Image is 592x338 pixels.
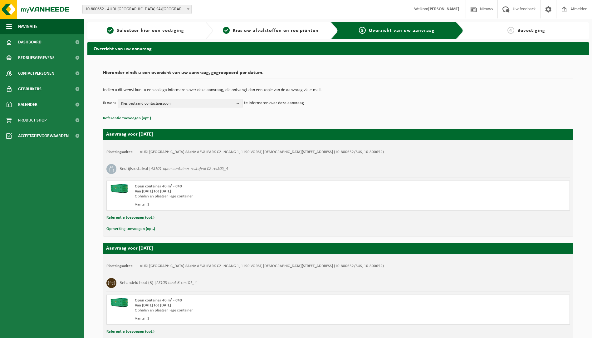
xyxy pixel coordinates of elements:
img: HK-XC-40-GN-00.png [110,298,129,307]
strong: Plaatsingsadres: [106,264,134,268]
span: 10-800652 - AUDI BRUSSELS SA/NV-AFVALPARK C2-INGANG 1 - VORST [83,5,191,14]
h2: Hieronder vindt u een overzicht van uw aanvraag, gegroepeerd per datum. [103,70,573,79]
button: Referentie toevoegen (opt.) [106,328,154,336]
strong: Aanvraag voor [DATE] [106,132,153,137]
div: Ophalen en plaatsen lege container [135,194,363,199]
span: 2 [223,27,230,34]
button: Kies bestaand contactpersoon [118,99,242,108]
span: Overzicht van uw aanvraag [369,28,435,33]
span: 1 [107,27,114,34]
strong: Aanvraag voor [DATE] [106,246,153,251]
h3: Bedrijfsrestafval | [120,164,228,174]
span: Product Shop [18,112,46,128]
span: Navigatie [18,19,37,34]
td: AUDI [GEOGRAPHIC_DATA] SA/NV-AFVALPARK C2-INGANG 1, 1190 VORST, [DEMOGRAPHIC_DATA][STREET_ADDRESS... [140,264,384,269]
span: Bedrijfsgegevens [18,50,55,66]
h3: Behandeld hout (B) | [120,278,197,288]
i: AS101-open container-restafval C2-rest05_4 [151,167,228,171]
div: Aantal: 1 [135,202,363,207]
span: Open container 40 m³ - C40 [135,298,182,302]
strong: Van [DATE] tot [DATE] [135,189,171,193]
img: HK-XC-40-GN-00.png [110,184,129,193]
span: Selecteer hier een vestiging [117,28,184,33]
strong: Van [DATE] tot [DATE] [135,303,171,307]
button: Referentie toevoegen (opt.) [103,114,151,122]
a: 1Selecteer hier een vestiging [91,27,200,34]
strong: Plaatsingsadres: [106,150,134,154]
span: Kies uw afvalstoffen en recipiënten [233,28,319,33]
p: Indien u dit wenst kunt u een collega informeren over deze aanvraag, die ontvangt dan een kopie v... [103,88,573,92]
div: Aantal: 1 [135,316,363,321]
span: Gebruikers [18,81,42,97]
p: Ik wens [103,99,116,108]
span: Dashboard [18,34,42,50]
h2: Overzicht van uw aanvraag [87,42,589,54]
span: Open container 40 m³ - C40 [135,184,182,188]
span: Bevestiging [517,28,545,33]
span: Acceptatievoorwaarden [18,128,69,144]
span: Contactpersonen [18,66,54,81]
i: AS108-hout B-rest01_4 [156,281,197,285]
span: 3 [359,27,366,34]
div: Ophalen en plaatsen lege container [135,308,363,313]
p: te informeren over deze aanvraag. [244,99,305,108]
span: 4 [507,27,514,34]
td: AUDI [GEOGRAPHIC_DATA] SA/NV-AFVALPARK C2-INGANG 1, 1190 VORST, [DEMOGRAPHIC_DATA][STREET_ADDRESS... [140,150,384,155]
a: 2Kies uw afvalstoffen en recipiënten [216,27,326,34]
button: Referentie toevoegen (opt.) [106,214,154,222]
span: 10-800652 - AUDI BRUSSELS SA/NV-AFVALPARK C2-INGANG 1 - VORST [82,5,192,14]
span: Kies bestaand contactpersoon [121,99,234,108]
span: Kalender [18,97,37,112]
button: Opmerking toevoegen (opt.) [106,225,155,233]
strong: [PERSON_NAME] [428,7,459,12]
